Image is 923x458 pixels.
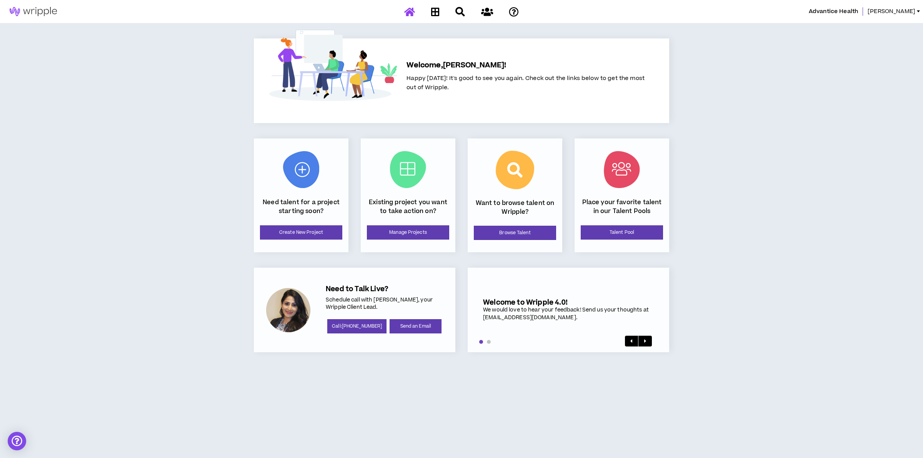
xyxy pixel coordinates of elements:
[483,298,654,306] h5: Welcome to Wripple 4.0!
[581,198,663,215] p: Place your favorite talent in our Talent Pools
[809,7,858,16] span: Advantice Health
[390,151,426,188] img: Current Projects
[604,151,640,188] img: Talent Pool
[8,432,26,450] div: Open Intercom Messenger
[581,225,663,240] a: Talent Pool
[390,319,442,333] a: Send an Email
[260,225,342,240] a: Create New Project
[407,60,645,71] h5: Welcome, [PERSON_NAME] !
[367,225,449,240] a: Manage Projects
[407,74,645,92] span: Happy [DATE]! It's good to see you again. Check out the links below to get the most out of Wripple.
[326,296,443,311] p: Schedule call with [PERSON_NAME], your Wripple Client Lead.
[483,306,654,321] div: We would love to hear your feedback! Send us your thoughts at [EMAIL_ADDRESS][DOMAIN_NAME].
[474,226,556,240] a: Browse Talent
[260,198,342,215] p: Need talent for a project starting soon?
[474,199,556,216] p: Want to browse talent on Wripple?
[283,151,319,188] img: New Project
[266,288,310,332] div: Kiran B.
[327,319,387,333] a: Call:[PHONE_NUMBER]
[326,285,443,293] h5: Need to Talk Live?
[367,198,449,215] p: Existing project you want to take action on?
[868,7,915,16] span: [PERSON_NAME]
